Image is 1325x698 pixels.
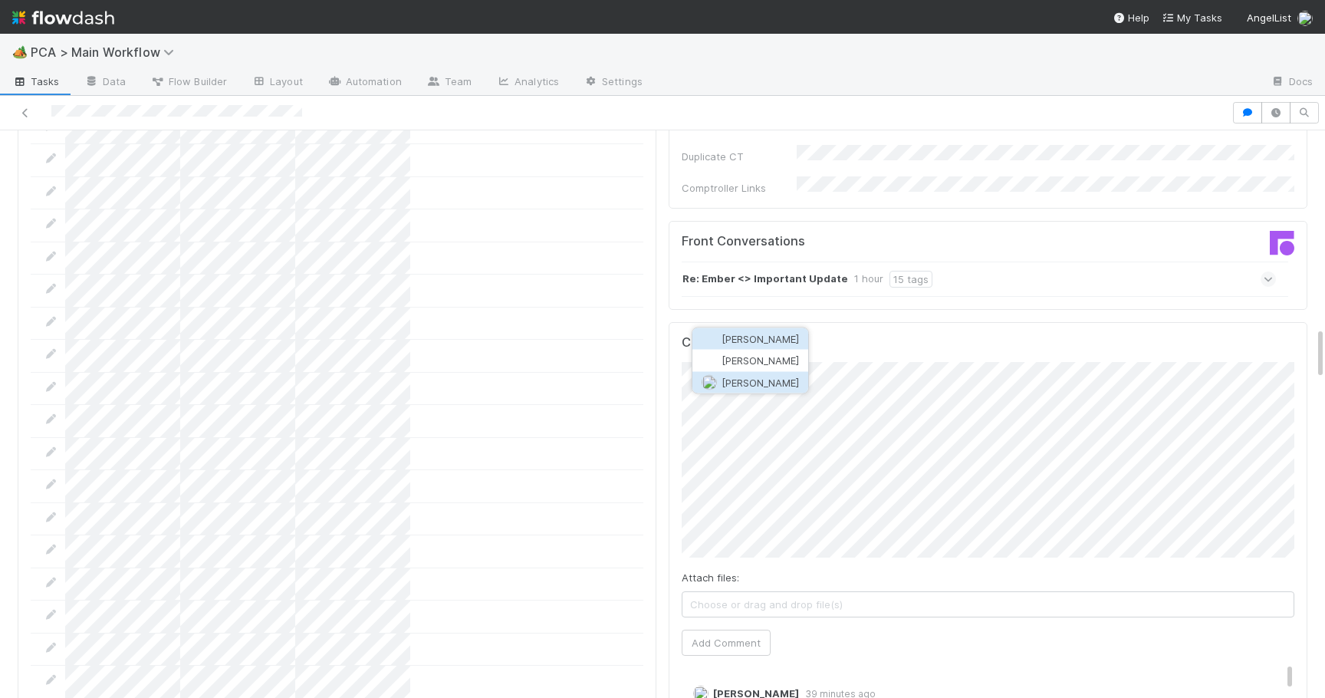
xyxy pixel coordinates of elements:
div: Duplicate CT [682,149,797,164]
a: Data [72,71,138,95]
h5: Comments [682,335,1294,351]
span: Choose or drag and drop file(s) [682,592,1294,617]
img: logo-inverted-e16ddd16eac7371096b0.svg [12,5,114,31]
img: avatar_8d06466b-a936-4205-8f52-b0cc03e2a179.png [702,331,717,347]
a: Layout [239,71,315,95]
span: AngelList [1247,12,1291,24]
span: Flow Builder [150,74,227,89]
span: [PERSON_NAME] [722,354,799,367]
a: Docs [1258,71,1325,95]
div: Comptroller Links [682,180,797,196]
span: [PERSON_NAME] [722,376,799,388]
a: Automation [315,71,414,95]
button: [PERSON_NAME] [692,350,808,371]
button: Add Comment [682,630,771,656]
a: Flow Builder [138,71,239,95]
strong: Re: Ember <> Important Update [682,271,848,288]
h5: Front Conversations [682,234,977,249]
span: [PERSON_NAME] [722,333,799,345]
span: Tasks [12,74,60,89]
div: Help [1113,10,1149,25]
img: front-logo-b4b721b83371efbadf0a.svg [1270,231,1294,255]
a: My Tasks [1162,10,1222,25]
label: Attach files: [682,570,739,585]
img: avatar_ba0ef937-97b0-4cb1-a734-c46f876909ef.png [1297,11,1313,26]
span: 🏕️ [12,45,28,58]
button: [PERSON_NAME] [692,328,808,350]
img: avatar_60d9c2d4-5636-42bf-bfcd-7078767691ab.png [702,353,717,368]
img: avatar_dd78c015-5c19-403d-b5d7-976f9c2ba6b3.png [702,375,717,390]
button: [PERSON_NAME] [692,371,808,393]
span: PCA > Main Workflow [31,44,182,60]
span: My Tasks [1162,12,1222,24]
a: Settings [571,71,655,95]
div: 1 hour [854,271,883,288]
a: Analytics [484,71,571,95]
a: Team [414,71,484,95]
div: 15 tags [889,271,932,288]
